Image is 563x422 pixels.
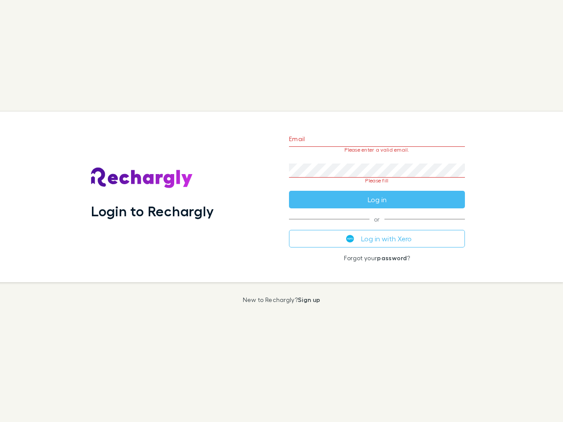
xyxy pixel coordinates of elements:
[91,203,214,219] h1: Login to Rechargly
[289,178,465,184] p: Please fill
[289,219,465,219] span: or
[377,254,407,262] a: password
[289,147,465,153] p: Please enter a valid email.
[243,296,321,303] p: New to Rechargly?
[346,235,354,243] img: Xero's logo
[289,191,465,208] button: Log in
[298,296,320,303] a: Sign up
[289,255,465,262] p: Forgot your ?
[289,230,465,247] button: Log in with Xero
[91,167,193,189] img: Rechargly's Logo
